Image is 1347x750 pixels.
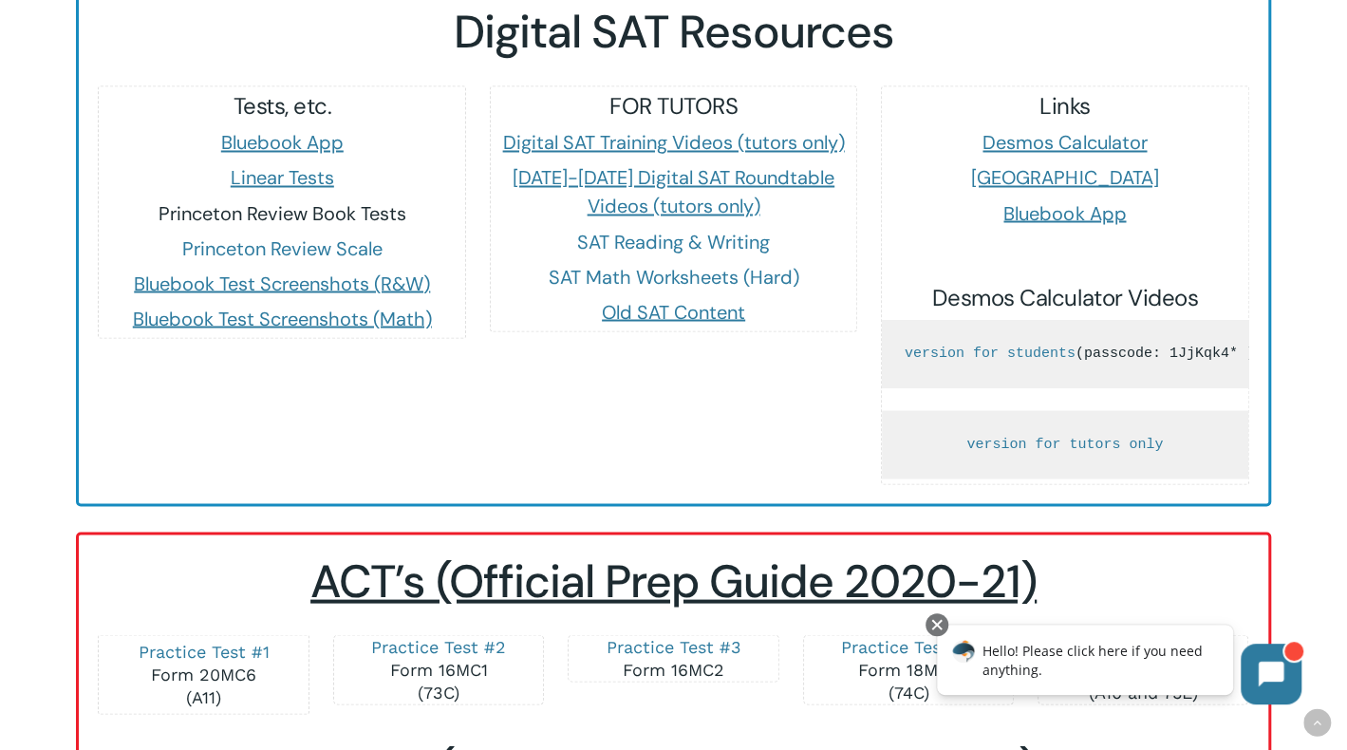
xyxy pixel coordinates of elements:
a: [GEOGRAPHIC_DATA] [971,165,1158,190]
p: Form 20MC6 (A11) [118,640,290,708]
a: Bluebook App [1003,200,1126,225]
p: Form 16MC1 (73C) [353,635,525,703]
a: Desmos Calculator [982,130,1147,155]
a: Linear Tests [231,165,334,190]
h5: FOR TUTORS [491,91,857,122]
a: Princeton Review Scale [182,235,383,260]
h2: Digital SAT Resources [98,5,1249,60]
a: Practice Test #3 [606,636,740,656]
a: version for tutors only [966,436,1163,452]
a: Practice Test #1 [139,641,270,661]
pre: (passcode: 1JjKqk4* ) [882,319,1248,387]
a: Practice Test #2 [371,636,506,656]
h5: Links [882,91,1248,122]
a: Practice Test #4 [841,636,976,656]
a: version for students [905,345,1076,361]
a: [DATE]-[DATE] Digital SAT Roundtable Videos (tutors only) [513,165,834,218]
a: Princeton Review Book Tests [159,200,406,225]
iframe: Chatbot [917,609,1320,723]
a: Bluebook Test Screenshots (Math) [133,306,432,330]
a: Bluebook App [221,130,344,155]
a: Bluebook Test Screenshots (R&W) [134,271,430,295]
p: Form 16MC2 [588,635,759,681]
p: Form 18MC4 (74C) [823,635,995,703]
a: SAT Reading & Writing [577,229,770,253]
a: SAT Math Worksheets (Hard) [548,264,798,289]
h5: Tests, etc. [99,91,465,122]
a: Old SAT Content [602,299,745,324]
a: Digital SAT Training Videos (tutors only) [502,130,844,155]
h5: Desmos Calculator Videos [882,282,1248,312]
span: ACT’s (Official Prep Guide 2020-21) [310,551,1037,610]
